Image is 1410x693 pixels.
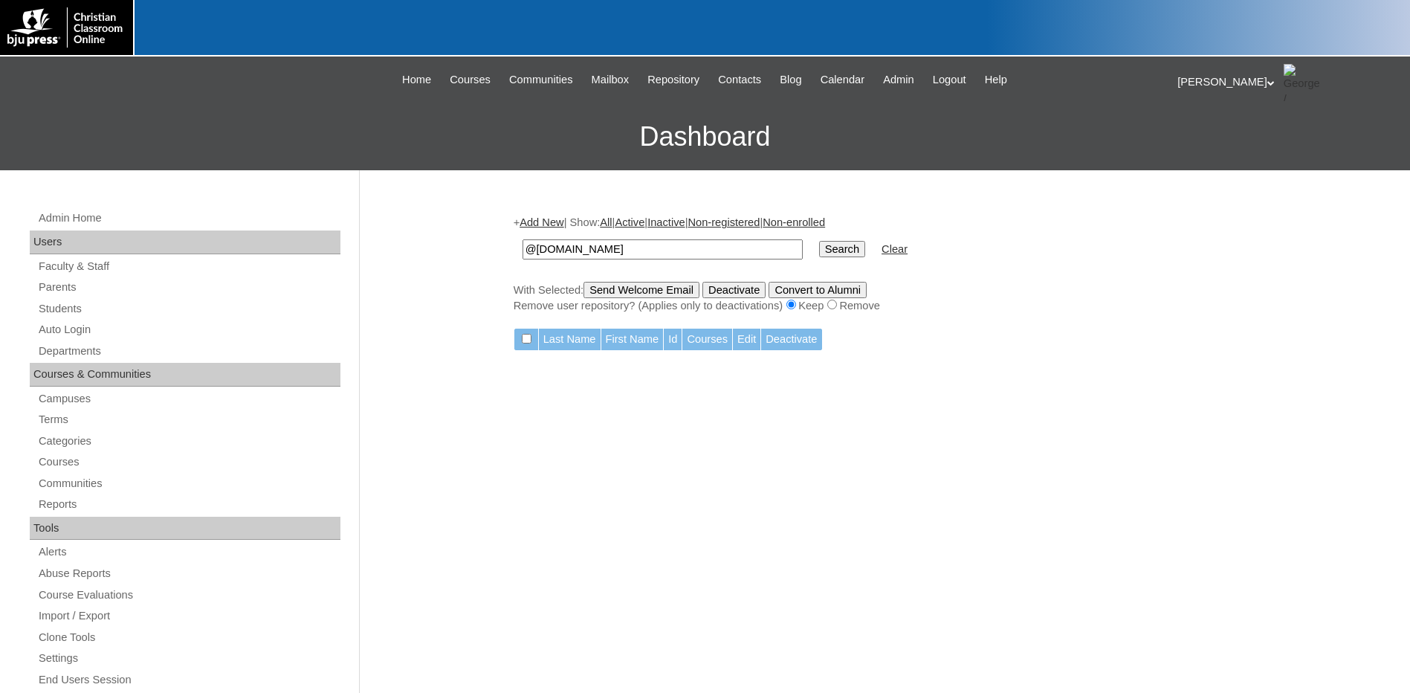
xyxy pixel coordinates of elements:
[502,71,581,88] a: Communities
[402,71,431,88] span: Home
[450,71,491,88] span: Courses
[925,71,974,88] a: Logout
[37,628,340,647] a: Clone Tools
[584,71,637,88] a: Mailbox
[640,71,707,88] a: Repository
[37,495,340,514] a: Reports
[37,607,340,625] a: Import / Export
[523,239,803,260] input: Search
[7,7,126,48] img: logo-white.png
[688,216,760,228] a: Non-registered
[985,71,1007,88] span: Help
[819,241,865,257] input: Search
[37,278,340,297] a: Parents
[813,71,872,88] a: Calendar
[718,71,761,88] span: Contacts
[711,71,769,88] a: Contacts
[600,216,612,228] a: All
[647,71,699,88] span: Repository
[37,410,340,429] a: Terms
[702,282,766,298] input: Deactivate
[514,298,1249,314] div: Remove user repository? (Applies only to deactivations) Keep Remove
[933,71,966,88] span: Logout
[821,71,864,88] span: Calendar
[1177,64,1395,101] div: [PERSON_NAME]
[882,243,908,255] a: Clear
[30,517,340,541] div: Tools
[37,474,340,493] a: Communities
[37,209,340,228] a: Admin Home
[1284,64,1321,101] img: George / Distance Learning Online Staff
[30,231,340,254] div: Users
[509,71,573,88] span: Communities
[37,342,340,361] a: Departments
[37,564,340,583] a: Abuse Reports
[876,71,922,88] a: Admin
[37,432,340,451] a: Categories
[601,329,664,350] td: First Name
[30,363,340,387] div: Courses & Communities
[37,671,340,689] a: End Users Session
[395,71,439,88] a: Home
[647,216,685,228] a: Inactive
[772,71,809,88] a: Blog
[769,282,867,298] input: Convert to Alumni
[733,329,760,350] td: Edit
[37,320,340,339] a: Auto Login
[780,71,801,88] span: Blog
[37,543,340,561] a: Alerts
[592,71,630,88] span: Mailbox
[37,257,340,276] a: Faculty & Staff
[514,215,1249,313] div: + | Show: | | | |
[7,103,1403,170] h3: Dashboard
[682,329,732,350] td: Courses
[583,282,699,298] input: Send Welcome Email
[883,71,914,88] span: Admin
[539,329,601,350] td: Last Name
[977,71,1015,88] a: Help
[37,586,340,605] a: Course Evaluations
[520,216,563,228] a: Add New
[761,329,821,350] td: Deactivate
[664,329,682,350] td: Id
[615,216,644,228] a: Active
[37,390,340,408] a: Campuses
[442,71,498,88] a: Courses
[763,216,825,228] a: Non-enrolled
[37,453,340,471] a: Courses
[37,649,340,668] a: Settings
[514,282,1249,314] div: With Selected:
[37,300,340,318] a: Students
